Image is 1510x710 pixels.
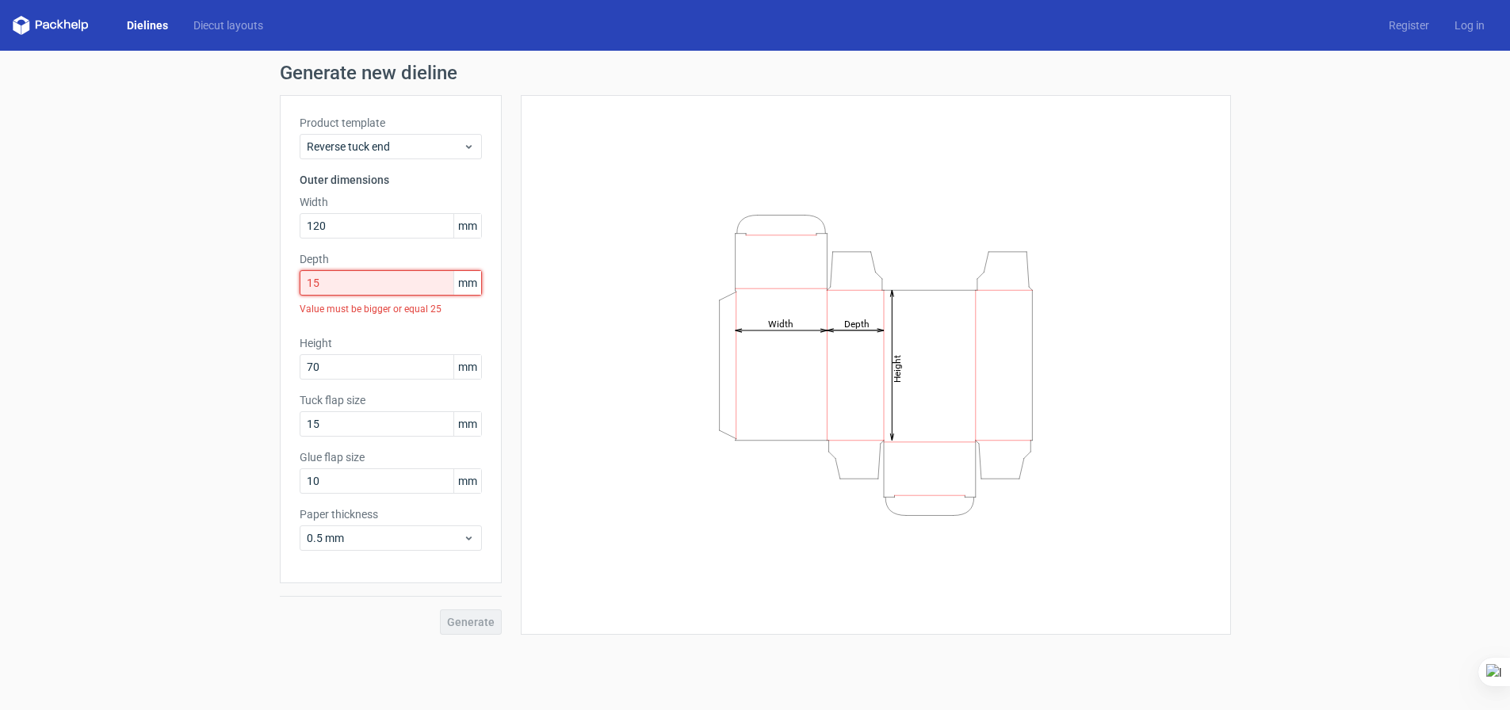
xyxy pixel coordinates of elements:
[843,318,869,329] tspan: Depth
[1442,17,1497,33] a: Log in
[300,251,482,267] label: Depth
[280,63,1231,82] h1: Generate new dieline
[300,194,482,210] label: Width
[300,392,482,408] label: Tuck flap size
[891,354,902,382] tspan: Height
[300,335,482,351] label: Height
[300,296,482,323] div: Value must be bigger or equal 25
[767,318,793,329] tspan: Width
[114,17,181,33] a: Dielines
[453,469,481,493] span: mm
[307,139,463,155] span: Reverse tuck end
[307,530,463,546] span: 0.5 mm
[453,214,481,238] span: mm
[181,17,276,33] a: Diecut layouts
[453,271,481,295] span: mm
[300,449,482,465] label: Glue flap size
[1376,17,1442,33] a: Register
[300,115,482,131] label: Product template
[300,506,482,522] label: Paper thickness
[300,172,482,188] h3: Outer dimensions
[453,412,481,436] span: mm
[453,355,481,379] span: mm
